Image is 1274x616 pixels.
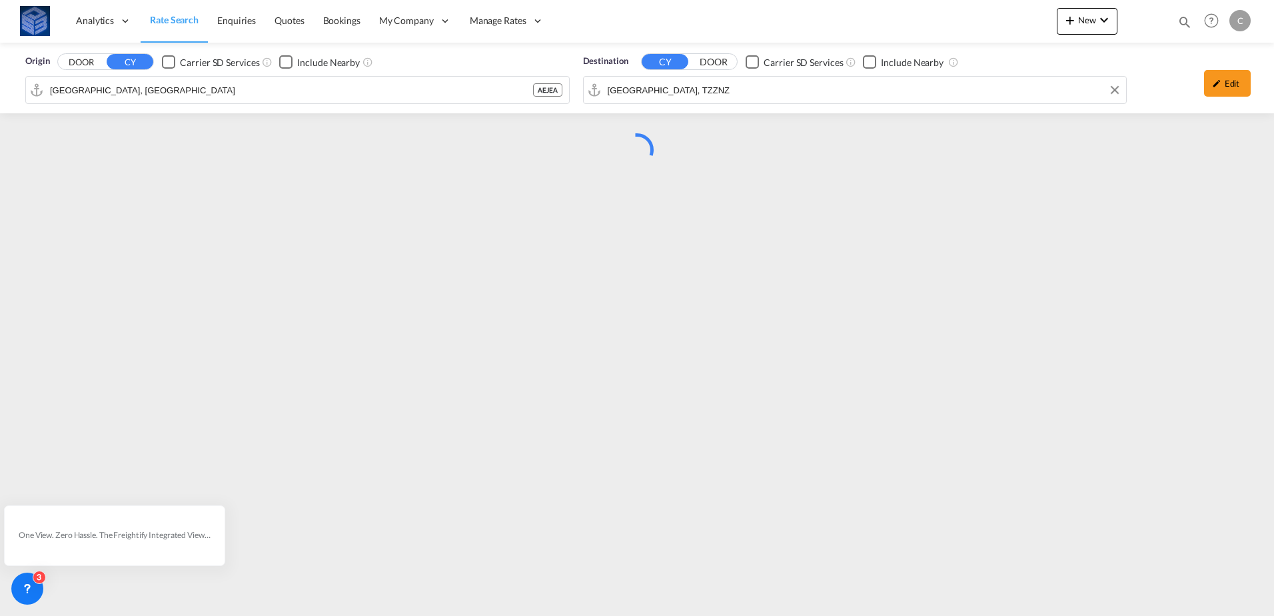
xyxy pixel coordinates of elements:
input: Search by Port [608,80,1120,100]
div: Include Nearby [881,56,944,69]
md-icon: Unchecked: Search for CY (Container Yard) services for all selected carriers.Checked : Search for... [262,57,273,67]
div: AEJEA [533,83,562,97]
md-checkbox: Checkbox No Ink [279,55,360,69]
md-checkbox: Checkbox No Ink [162,55,259,69]
md-checkbox: Checkbox No Ink [746,55,843,69]
md-input-container: Jebel Ali, AEJEA [26,77,569,103]
div: C [1229,10,1251,31]
div: Carrier SD Services [764,56,843,69]
span: New [1062,15,1112,25]
div: Help [1200,9,1229,33]
md-icon: Unchecked: Ignores neighbouring ports when fetching rates.Checked : Includes neighbouring ports w... [948,57,959,67]
md-input-container: Zanzibar, TZZNZ [584,77,1127,103]
button: CY [642,54,688,69]
div: Carrier SD Services [180,56,259,69]
md-icon: Unchecked: Search for CY (Container Yard) services for all selected carriers.Checked : Search for... [846,57,856,67]
span: Quotes [275,15,304,26]
div: icon-magnify [1177,15,1192,35]
button: DOOR [58,55,105,70]
span: Destination [583,55,628,68]
span: Help [1200,9,1223,32]
img: fff785d0086311efa2d3e168b14c2f64.png [20,6,50,36]
md-icon: icon-magnify [1177,15,1192,29]
button: CY [107,54,153,69]
span: Origin [25,55,49,68]
button: Clear Input [1105,80,1125,100]
input: Search by Port [50,80,533,100]
span: Rate Search [150,14,199,25]
md-icon: icon-pencil [1212,79,1221,88]
span: Enquiries [217,15,256,26]
div: icon-pencilEdit [1204,70,1251,97]
button: icon-plus 400-fgNewicon-chevron-down [1057,8,1117,35]
span: My Company [379,14,434,27]
button: DOOR [690,55,737,70]
div: Include Nearby [297,56,360,69]
md-checkbox: Checkbox No Ink [863,55,944,69]
span: Analytics [76,14,114,27]
md-icon: icon-plus 400-fg [1062,12,1078,28]
md-icon: icon-chevron-down [1096,12,1112,28]
md-icon: Unchecked: Ignores neighbouring ports when fetching rates.Checked : Includes neighbouring ports w... [362,57,373,67]
span: Bookings [323,15,360,26]
span: Manage Rates [470,14,526,27]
